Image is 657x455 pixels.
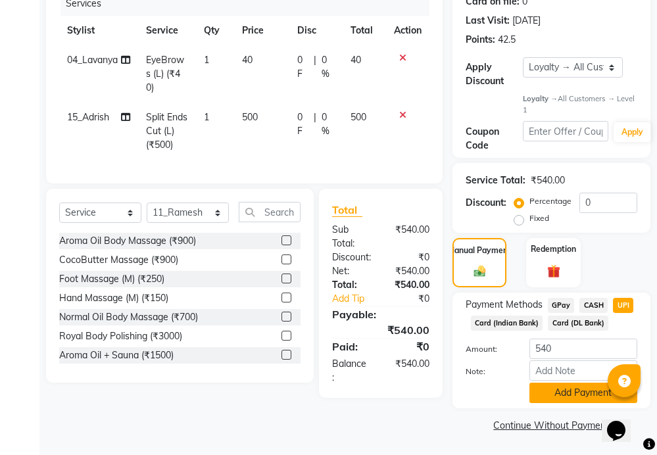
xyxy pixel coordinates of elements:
[322,251,381,264] div: Discount:
[455,419,648,433] a: Continue Without Payment
[381,339,439,354] div: ₹0
[543,263,564,279] img: _gift.svg
[466,125,523,153] div: Coupon Code
[351,54,361,66] span: 40
[470,264,489,278] img: _cash.svg
[523,93,637,116] div: All Customers → Level 1
[523,94,558,103] strong: Loyalty →
[381,251,439,264] div: ₹0
[59,329,182,343] div: Royal Body Polishing (₹3000)
[322,223,381,251] div: Sub Total:
[59,234,196,248] div: Aroma Oil Body Massage (₹900)
[529,339,637,359] input: Amount
[531,243,576,255] label: Redemption
[59,310,198,324] div: Normal Oil Body Massage (₹700)
[456,366,520,377] label: Note:
[67,54,118,66] span: 04_Lavanya
[512,14,541,28] div: [DATE]
[322,110,335,138] span: 0 %
[351,111,366,123] span: 500
[531,174,565,187] div: ₹540.00
[322,264,381,278] div: Net:
[297,53,308,81] span: 0 F
[322,306,439,322] div: Payable:
[322,339,381,354] div: Paid:
[466,298,543,312] span: Payment Methods
[59,253,178,267] div: CocoButter Massage (₹900)
[529,360,637,381] input: Add Note
[332,203,362,217] span: Total
[448,245,511,256] label: Manual Payment
[613,298,633,313] span: UPI
[196,16,234,45] th: Qty
[67,111,109,123] span: 15_Adrish
[289,16,342,45] th: Disc
[59,16,138,45] th: Stylist
[381,278,439,292] div: ₹540.00
[343,16,386,45] th: Total
[297,110,308,138] span: 0 F
[529,212,549,224] label: Fixed
[466,14,510,28] div: Last Visit:
[322,292,391,306] a: Add Tip
[314,53,316,81] span: |
[579,298,608,313] span: CASH
[204,54,209,66] span: 1
[391,292,439,306] div: ₹0
[456,343,520,355] label: Amount:
[381,357,439,385] div: ₹540.00
[314,110,316,138] span: |
[322,322,439,338] div: ₹540.00
[59,272,164,286] div: Foot Massage (M) (₹250)
[242,54,253,66] span: 40
[381,223,439,251] div: ₹540.00
[239,202,301,222] input: Search or Scan
[381,264,439,278] div: ₹540.00
[529,383,637,403] button: Add Payment
[498,33,516,47] div: 42.5
[466,174,525,187] div: Service Total:
[138,16,196,45] th: Service
[602,402,644,442] iframe: chat widget
[523,121,609,141] input: Enter Offer / Coupon Code
[466,60,523,88] div: Apply Discount
[59,348,174,362] div: Aroma Oil + Sauna (₹1500)
[322,357,381,385] div: Balance :
[204,111,209,123] span: 1
[614,122,651,142] button: Apply
[529,195,572,207] label: Percentage
[471,316,543,331] span: Card (Indian Bank)
[322,53,335,81] span: 0 %
[548,298,575,313] span: GPay
[146,54,184,93] span: EyeBrows (L) (₹40)
[466,33,495,47] div: Points:
[242,111,258,123] span: 500
[386,16,429,45] th: Action
[234,16,289,45] th: Price
[59,291,168,305] div: Hand Massage (M) (₹150)
[466,196,506,210] div: Discount:
[322,278,381,292] div: Total:
[146,111,187,151] span: Split Ends Cut (L) (₹500)
[548,316,608,331] span: Card (DL Bank)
